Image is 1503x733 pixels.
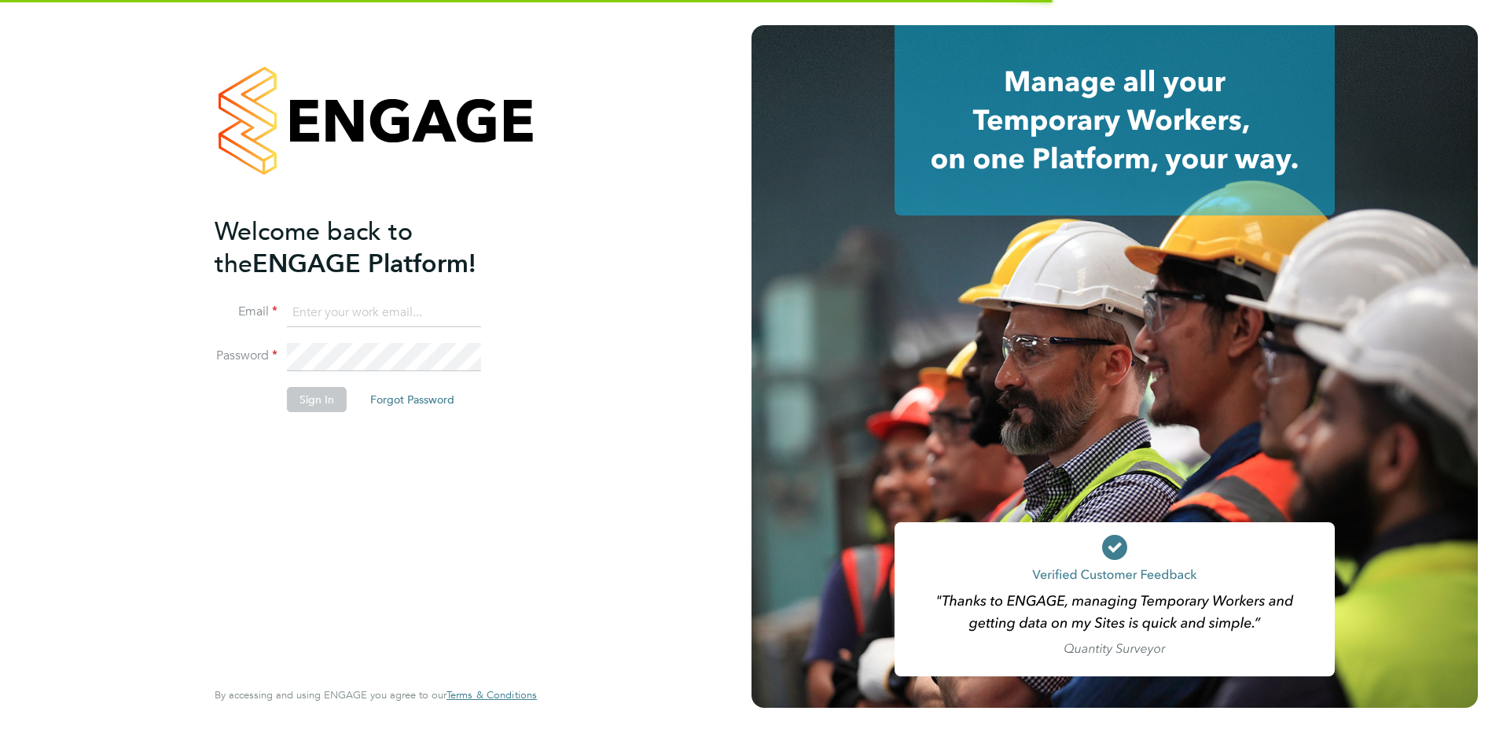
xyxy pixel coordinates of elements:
[446,688,537,702] span: Terms & Conditions
[215,304,277,320] label: Email
[358,387,467,412] button: Forgot Password
[215,216,413,279] span: Welcome back to the
[215,688,537,702] span: By accessing and using ENGAGE you agree to our
[287,387,347,412] button: Sign In
[287,299,481,327] input: Enter your work email...
[215,348,277,364] label: Password
[446,689,537,702] a: Terms & Conditions
[215,215,521,280] h2: ENGAGE Platform!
